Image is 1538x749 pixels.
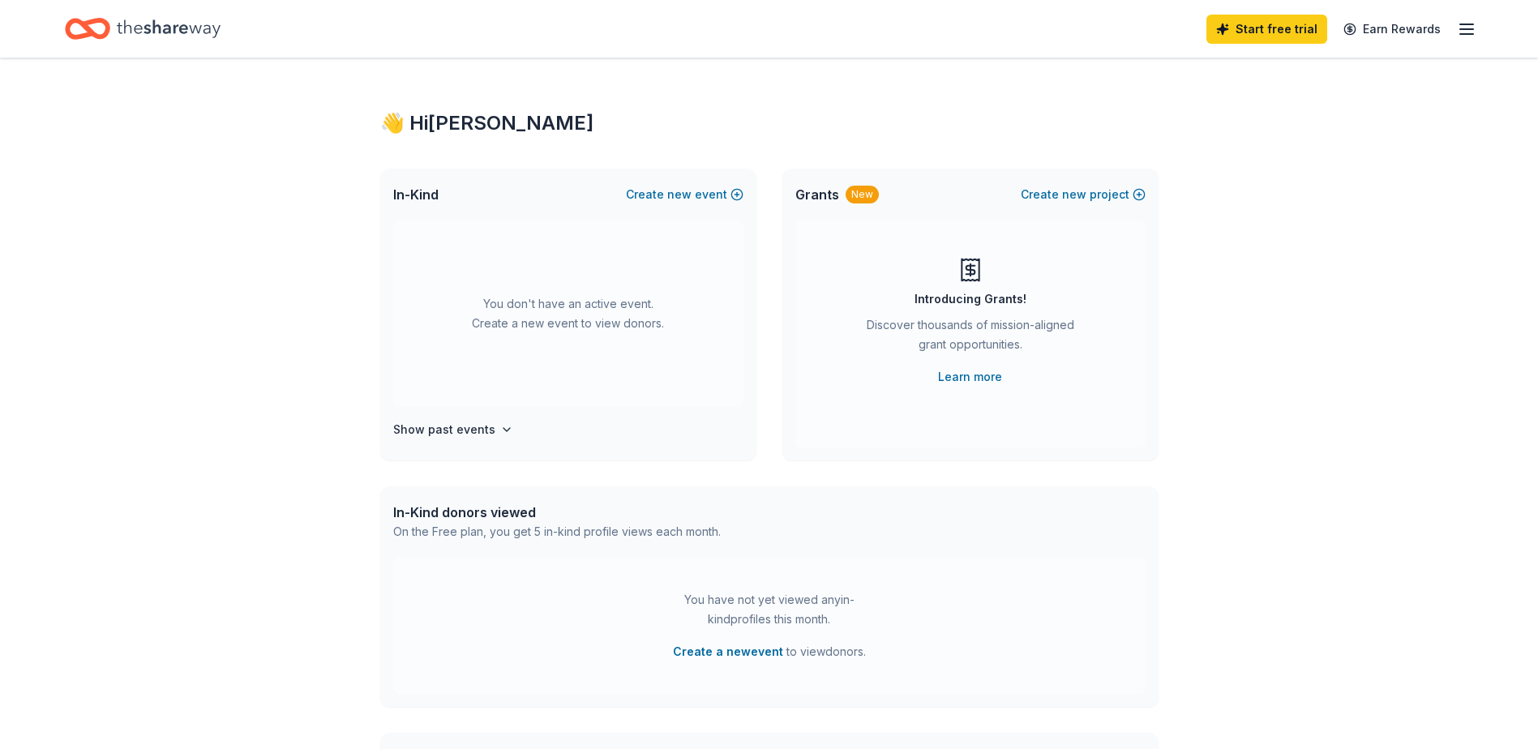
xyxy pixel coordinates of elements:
div: Discover thousands of mission-aligned grant opportunities. [860,315,1081,361]
div: You have not yet viewed any in-kind profiles this month. [668,590,871,629]
div: You don't have an active event. Create a new event to view donors. [393,220,743,407]
h4: Show past events [393,420,495,439]
span: new [667,185,692,204]
div: New [846,186,879,203]
a: Start free trial [1206,15,1327,44]
a: Earn Rewards [1334,15,1450,44]
div: 👋 Hi [PERSON_NAME] [380,110,1159,136]
a: Learn more [938,367,1002,387]
div: Introducing Grants! [915,289,1026,309]
div: On the Free plan, you get 5 in-kind profile views each month. [393,522,721,541]
button: Create a newevent [673,642,783,661]
button: Createnewproject [1021,185,1146,204]
button: Show past events [393,420,513,439]
button: Createnewevent [626,185,743,204]
span: In-Kind [393,185,439,204]
span: Grants [795,185,839,204]
span: new [1062,185,1086,204]
span: to view donors . [673,642,866,661]
div: In-Kind donors viewed [393,503,721,522]
a: Home [65,10,221,48]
